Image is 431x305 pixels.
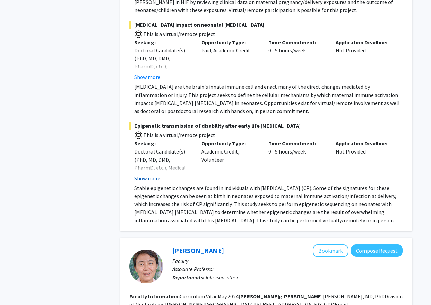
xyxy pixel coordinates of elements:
[196,38,263,81] div: Paid, Academic Credit
[351,244,403,257] button: Compose Request to Jingjing Zhang
[336,38,393,46] p: Application Deadline:
[5,275,29,300] iframe: Chat
[336,139,393,147] p: Application Deadline:
[143,30,215,37] span: This is a virtual/remote project
[172,274,205,281] b: Departments:
[134,147,191,188] div: Doctoral Candidate(s) (PhD, MD, DMD, PharmD, etc.), Medical Resident(s) / Medical Fellow(s)
[263,139,331,182] div: 0 - 5 hours/week
[201,38,258,46] p: Opportunity Type:
[331,38,398,81] div: Not Provided
[172,265,403,273] p: Associate Professor
[134,139,191,147] p: Seeking:
[134,184,403,224] p: Stable epigenetic changes are found in individuals with [MEDICAL_DATA] (CP). Some of the signatur...
[239,293,279,300] b: [PERSON_NAME]
[172,246,224,255] a: [PERSON_NAME]
[313,244,348,257] button: Add Jingjing Zhang to Bookmarks
[134,46,191,111] div: Doctoral Candidate(s) (PhD, MD, DMD, PharmD, etc.), Postdoctoral Researcher(s) / Research Staff, ...
[331,139,398,182] div: Not Provided
[263,38,331,81] div: 0 - 5 hours/week
[129,21,403,29] span: [MEDICAL_DATA] impact on neonatal [MEDICAL_DATA]
[129,293,180,300] b: Faculty Information:
[134,73,160,81] button: Show more
[201,139,258,147] p: Opportunity Type:
[268,38,326,46] p: Time Commitment:
[134,83,403,115] p: [MEDICAL_DATA] are the brain's innate immune cell and enact many of the direct changes mediated b...
[134,38,191,46] p: Seeking:
[268,139,326,147] p: Time Commitment:
[129,122,403,130] span: Epigenetic transmission of disability after early life [MEDICAL_DATA]
[172,257,403,265] p: Faculty
[282,293,323,300] b: [PERSON_NAME]
[143,132,215,138] span: This is a virtual/remote project
[205,274,238,281] span: Jefferson: other
[196,139,263,182] div: Academic Credit, Volunteer
[134,174,160,182] button: Show more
